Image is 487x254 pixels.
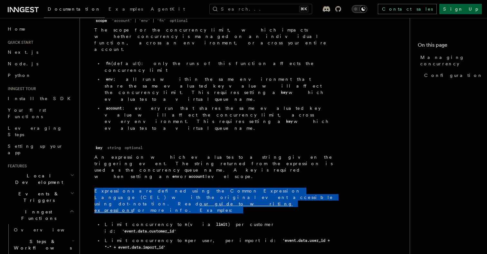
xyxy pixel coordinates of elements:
span: Quick start [5,40,33,45]
a: Examples [105,2,147,17]
span: Local Development [5,173,70,185]
span: Events & Triggers [5,191,70,203]
span: Your first Functions [8,108,46,119]
a: Contact sales [378,4,437,14]
span: Overview [14,227,80,232]
span: AgentKit [151,6,185,12]
code: limit [215,222,228,227]
span: Configuration [424,72,483,79]
li: (default): only the runs of this function affects the concurrency limit [103,60,333,73]
a: Leveraging Steps [5,122,76,140]
li: Limit concurrency to (via ) per customer id: [103,221,333,235]
a: Home [5,23,76,35]
code: n [184,222,188,227]
dd: optional [125,145,143,150]
li: : every run that shares the same evaluated key value will affect the concurrency limit, across ev... [103,105,333,131]
button: Events & Triggers [5,188,76,206]
dd: 'account' | 'env' | 'fn' [112,18,166,23]
span: Documentation [48,6,101,12]
code: key [94,145,103,151]
code: n [184,238,188,243]
a: Documentation [44,2,105,18]
button: Toggle dark mode [352,5,367,13]
a: Node.js [5,58,76,70]
span: Inngest Functions [5,209,70,221]
code: key [280,90,289,95]
a: Overview [11,224,76,236]
a: Setting up your app [5,140,76,158]
code: fn [105,61,111,66]
code: account [105,106,123,111]
p: Expressions are defined using the Common Expression Language (CEL) with the original event access... [94,188,333,213]
a: Managing concurrency [418,52,479,70]
p: The scope for the concurrency limit, which impacts whether concurrency is managed on an individua... [94,27,333,52]
button: Search...⌘K [209,4,312,14]
a: Your first Functions [5,104,76,122]
span: Examples [109,6,143,12]
button: Steps & Workflows [11,236,76,254]
span: Python [8,73,31,78]
dd: string [107,145,121,150]
code: 'event.data.customer_id' [121,229,177,234]
code: env [171,174,180,179]
a: AgentKit [147,2,189,17]
button: Local Development [5,170,76,188]
code: account [187,174,205,179]
span: Inngest tour [5,86,36,91]
span: Node.js [8,61,38,66]
a: our guide to writing expressions [94,201,293,213]
a: Python [5,70,76,81]
a: Install the SDK [5,93,76,104]
span: Managing concurrency [420,54,479,67]
span: Next.js [8,50,38,55]
li: Limit concurrency to per user, per import id: [103,237,333,251]
span: Leveraging Steps [8,126,62,137]
h4: On this page [418,41,479,52]
span: Home [8,26,26,32]
dd: optional [170,18,188,23]
a: Next.js [5,46,76,58]
span: Install the SDK [8,96,74,101]
button: Inngest Functions [5,206,76,224]
code: env [105,77,114,82]
code: key [285,119,294,124]
span: Features [5,164,27,169]
li: : all runs within the same environment that share the same evaluated key value will affect the co... [103,76,333,102]
span: Steps & Workflows [11,238,72,251]
a: Configuration [422,70,479,81]
span: Setting up your app [8,144,63,155]
a: Sign Up [439,4,482,14]
p: An expression which evaluates to a string given the triggering event. The string returned from th... [94,154,333,180]
code: scope [94,18,108,24]
kbd: ⌘K [299,6,308,12]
